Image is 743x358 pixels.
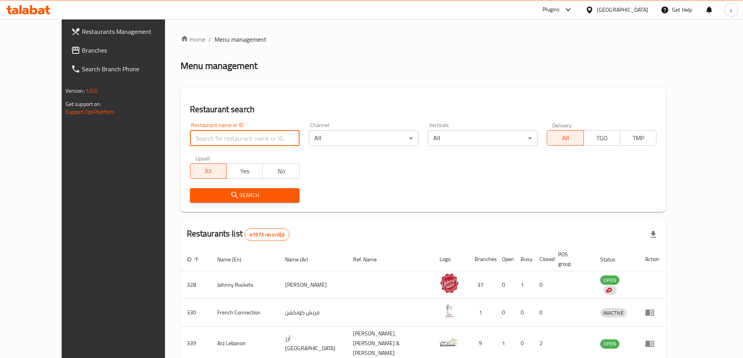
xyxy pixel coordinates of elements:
th: Open [496,247,514,271]
span: 1.0.0 [86,86,98,96]
td: Johnny Rockets [211,271,279,299]
h2: Restaurants list [187,228,290,241]
th: Action [639,247,666,271]
span: Name (Ar) [285,255,318,264]
span: y [730,5,732,14]
span: Ref. Name [353,255,387,264]
h2: Menu management [181,60,257,72]
span: Yes [230,166,260,177]
span: ID [187,255,202,264]
img: Johnny Rockets [440,273,459,293]
td: فرنش كونكشن [279,299,347,326]
a: Search Branch Phone [65,60,186,78]
img: French Connection [440,301,459,321]
img: delivery hero logo [605,287,612,294]
td: 330 [181,299,211,326]
button: Search [190,188,300,203]
div: Export file [644,225,663,244]
label: Upsell [195,155,210,161]
span: Restaurants Management [82,27,179,36]
button: All [190,163,227,179]
span: OPEN [600,276,619,285]
td: French Connection [211,299,279,326]
span: All [193,166,223,177]
a: Restaurants Management [65,22,186,41]
img: Arz Lebanon [440,332,459,352]
span: Menu management [215,35,266,44]
td: 0 [514,299,533,326]
div: Total records count [245,228,289,241]
span: Name (En) [217,255,252,264]
th: Branches [468,247,496,271]
td: 1 [468,299,496,326]
span: Search Branch Phone [82,64,179,74]
input: Search for restaurant name or ID.. [190,131,300,146]
div: All [309,131,418,146]
span: All [550,132,580,144]
span: Search [196,190,293,200]
td: [PERSON_NAME] [279,271,347,299]
th: Logo [433,247,468,271]
div: Menu [645,308,660,317]
span: Branches [82,46,179,55]
nav: breadcrumb [181,35,666,44]
td: 1 [514,271,533,299]
li: / [209,35,211,44]
a: Support.OpsPlatform [66,107,115,117]
span: POS group [558,250,585,268]
span: OPEN [600,339,619,348]
th: Closed [533,247,552,271]
button: No [262,163,299,179]
span: TMP [623,132,653,144]
td: 328 [181,271,211,299]
button: All [547,130,583,146]
button: Yes [226,163,263,179]
button: TMP [620,130,656,146]
th: Busy [514,247,533,271]
div: All [428,131,537,146]
span: Status [600,255,626,264]
td: 0 [496,299,514,326]
span: TGO [587,132,617,144]
span: Get support on: [66,99,101,109]
td: 37 [468,271,496,299]
td: 0 [533,299,552,326]
span: No [266,166,296,177]
span: 41973 record(s) [245,231,289,238]
div: [GEOGRAPHIC_DATA] [597,5,648,14]
a: Branches [65,41,186,60]
span: Version: [66,86,85,96]
button: TGO [583,130,620,146]
span: INACTIVE [600,309,627,317]
div: Plugins [543,5,560,14]
label: Delivery [552,122,572,128]
div: Indicates that the vendor menu management has been moved to DH Catalog service [603,286,617,295]
td: 0 [496,271,514,299]
td: 0 [533,271,552,299]
h2: Restaurant search [190,104,657,115]
div: Menu [645,339,660,348]
a: Home [181,35,206,44]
